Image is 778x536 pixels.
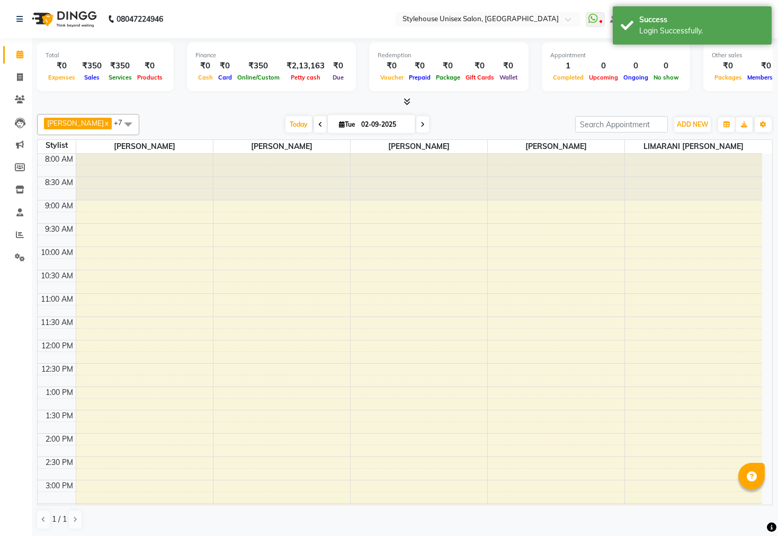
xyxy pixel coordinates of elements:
span: [PERSON_NAME] [76,140,213,153]
div: ₹0 [216,60,235,72]
input: Search Appointment [575,116,668,133]
div: 1 [550,60,586,72]
div: 10:00 AM [39,247,76,258]
div: 9:00 AM [43,200,76,212]
div: ₹350 [235,60,282,72]
button: ADD NEW [674,117,711,132]
div: ₹0 [195,60,216,72]
span: Tue [336,120,358,128]
span: Gift Cards [463,74,497,81]
span: Voucher [378,74,406,81]
div: ₹0 [135,60,165,72]
div: Redemption [378,51,520,60]
span: Packages [712,74,745,81]
span: Petty cash [288,74,323,81]
span: Upcoming [586,74,621,81]
div: ₹2,13,163 [282,60,329,72]
span: Due [330,74,346,81]
div: ₹350 [78,60,106,72]
div: Appointment [550,51,682,60]
div: 1:30 PM [44,410,76,421]
span: Today [285,116,312,133]
div: 3:00 PM [44,480,76,491]
span: Wallet [497,74,520,81]
span: [PERSON_NAME] [351,140,487,153]
div: 0 [621,60,651,72]
div: 2:00 PM [44,434,76,445]
div: 11:30 AM [39,317,76,328]
span: Sales [82,74,102,81]
div: ₹0 [463,60,497,72]
div: 8:30 AM [43,177,76,188]
div: ₹0 [329,60,347,72]
span: Card [216,74,235,81]
a: x [104,119,109,127]
div: ₹0 [712,60,745,72]
span: No show [651,74,682,81]
span: LIMARANI [PERSON_NAME] [625,140,762,153]
div: ₹0 [497,60,520,72]
span: [PERSON_NAME] [47,119,104,127]
span: Prepaid [406,74,433,81]
span: Completed [550,74,586,81]
div: ₹0 [406,60,433,72]
img: logo [27,4,100,34]
div: 3:30 PM [44,504,76,515]
div: ₹350 [106,60,135,72]
span: Package [433,74,463,81]
div: 0 [651,60,682,72]
div: ₹0 [433,60,463,72]
div: 12:30 PM [40,364,76,375]
div: 12:00 PM [40,340,76,352]
div: 2:30 PM [44,457,76,468]
b: 08047224946 [117,4,163,34]
div: Login Successfully. [639,25,764,37]
span: +7 [114,118,130,127]
div: ₹0 [46,60,78,72]
span: Expenses [46,74,78,81]
span: 1 / 1 [52,514,67,525]
div: 10:30 AM [39,270,76,282]
span: [PERSON_NAME] [488,140,624,153]
span: [PERSON_NAME] [213,140,350,153]
div: ₹0 [378,60,406,72]
div: 1:00 PM [44,387,76,398]
div: 8:00 AM [43,154,76,165]
div: 0 [586,60,621,72]
div: Finance [195,51,347,60]
span: Online/Custom [235,74,282,81]
div: Stylist [38,140,76,151]
span: Products [135,74,165,81]
span: Ongoing [621,74,651,81]
div: Success [639,14,764,25]
span: Cash [195,74,216,81]
div: Total [46,51,165,60]
input: 2025-09-02 [358,117,411,133]
div: 11:00 AM [39,294,76,305]
span: Services [106,74,135,81]
span: ADD NEW [677,120,708,128]
div: 9:30 AM [43,224,76,235]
